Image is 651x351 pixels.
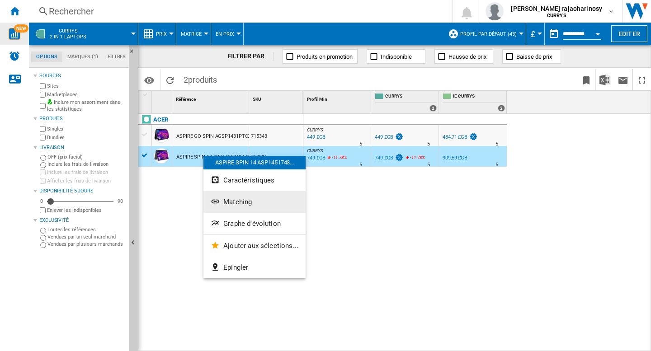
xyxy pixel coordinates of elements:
[223,176,274,184] span: Caractéristiques
[223,220,281,228] span: Graphe d'évolution
[223,198,252,206] span: Matching
[203,257,306,278] button: Epingler...
[223,263,248,271] span: Epingler
[223,242,298,250] span: Ajouter aux sélections...
[203,169,306,191] button: Caractéristiques
[203,213,306,234] button: Graphe d'évolution
[203,235,306,257] button: Ajouter aux sélections...
[203,156,306,169] div: ASPIRE SPIN 14 ASP1451743...
[203,191,306,213] button: Matching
